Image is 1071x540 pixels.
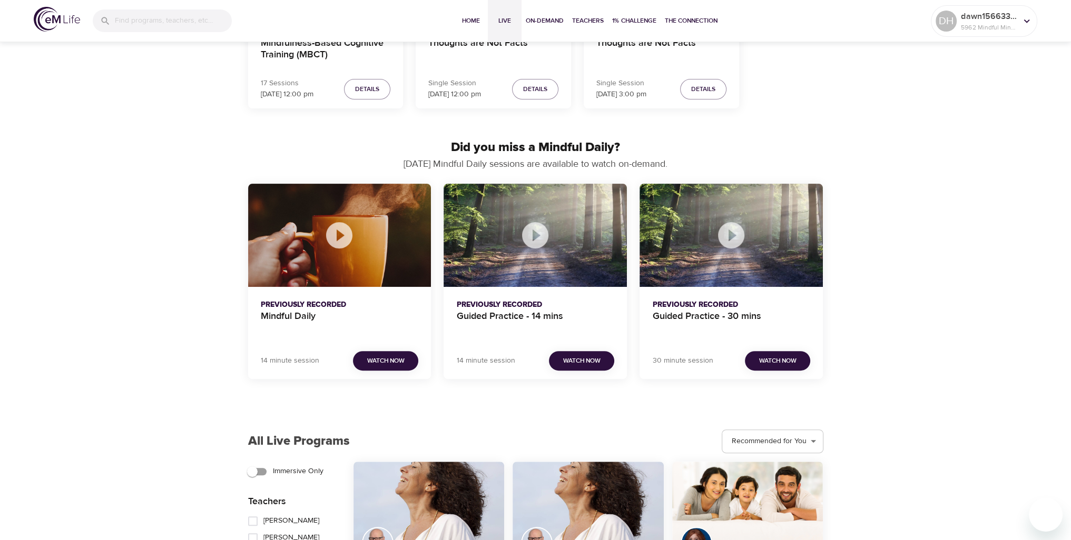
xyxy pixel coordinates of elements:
span: Details [691,84,715,95]
button: Watch Now [549,351,614,371]
span: The Connection [665,15,718,26]
p: Teachers [248,494,353,508]
span: Details [355,84,379,95]
span: Watch Now [563,355,601,366]
img: logo [34,7,80,32]
p: 14 minute session [261,355,319,366]
button: Watch Now [353,351,418,371]
p: Previously Recorded [456,299,614,311]
span: Immersive Only [273,466,323,477]
button: Guided Practice - 14 mins [444,184,627,287]
input: Find programs, teachers, etc... [115,9,232,32]
p: [DATE] Mindful Daily sessions are available to watch on-demand. [338,157,733,171]
p: Previously Recorded [652,299,810,311]
p: Single Session [596,78,646,89]
span: 1% Challenge [612,15,656,26]
p: 14 minute session [456,355,515,366]
span: Teachers [572,15,604,26]
h4: Guided Practice - 30 mins [652,311,810,336]
button: Guided Practice - 30 mins [640,184,823,287]
h4: Mindful Daily [261,311,419,336]
span: On-Demand [526,15,564,26]
span: Details [523,84,547,95]
p: All Live Programs [248,432,350,451]
span: Watch Now [759,355,797,366]
button: Details [512,79,558,99]
p: 5962 Mindful Minutes [961,23,1017,32]
button: Details [680,79,726,99]
button: Mindful Daily [248,184,431,287]
div: DH [936,11,957,32]
p: Single Session [428,78,481,89]
h4: Thoughts are Not Facts [428,37,558,63]
p: [DATE] 3:00 pm [596,89,646,100]
p: Previously Recorded [261,299,419,311]
p: Did you miss a Mindful Daily? [248,138,823,157]
span: Home [458,15,484,26]
span: Live [492,15,517,26]
p: [DATE] 12:00 pm [428,89,481,100]
h4: Guided Practice - 14 mins [456,311,614,336]
span: [PERSON_NAME] [263,515,319,526]
p: 30 minute session [652,355,713,366]
h4: Thoughts are Not Facts [596,37,726,63]
iframe: Button to launch messaging window [1029,498,1063,532]
button: Details [344,79,390,99]
p: [DATE] 12:00 pm [261,89,313,100]
button: Watch Now [745,351,810,371]
h4: Mindfulness-Based Cognitive Training (MBCT) [261,37,391,63]
span: Watch Now [367,355,405,366]
p: 17 Sessions [261,78,313,89]
p: dawn1566335086 [961,10,1017,23]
